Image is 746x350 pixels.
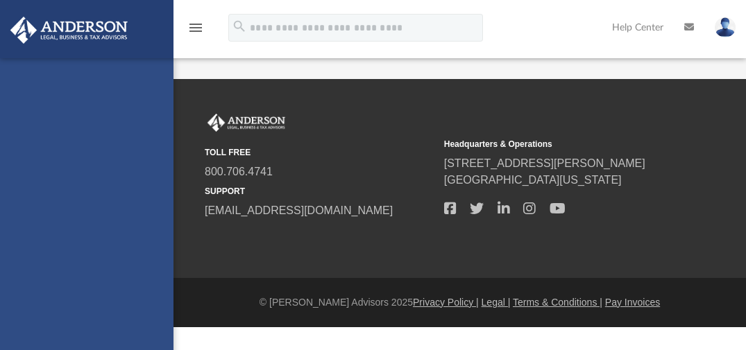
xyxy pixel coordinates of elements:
a: [EMAIL_ADDRESS][DOMAIN_NAME] [205,204,393,216]
a: [STREET_ADDRESS][PERSON_NAME] [444,157,645,169]
a: [GEOGRAPHIC_DATA][US_STATE] [444,174,622,186]
small: Headquarters & Operations [444,138,674,150]
div: © [PERSON_NAME] Advisors 2025 [173,295,746,310]
small: SUPPORT [205,185,434,198]
small: TOLL FREE [205,146,434,159]
a: Privacy Policy | [413,297,479,308]
a: menu [187,26,204,36]
a: Pay Invoices [605,297,660,308]
img: Anderson Advisors Platinum Portal [6,17,132,44]
i: menu [187,19,204,36]
a: 800.706.4741 [205,166,273,177]
img: User Pic [715,17,736,37]
a: Legal | [482,297,511,308]
i: search [232,19,247,34]
a: Terms & Conditions | [513,297,602,308]
img: Anderson Advisors Platinum Portal [205,114,288,132]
